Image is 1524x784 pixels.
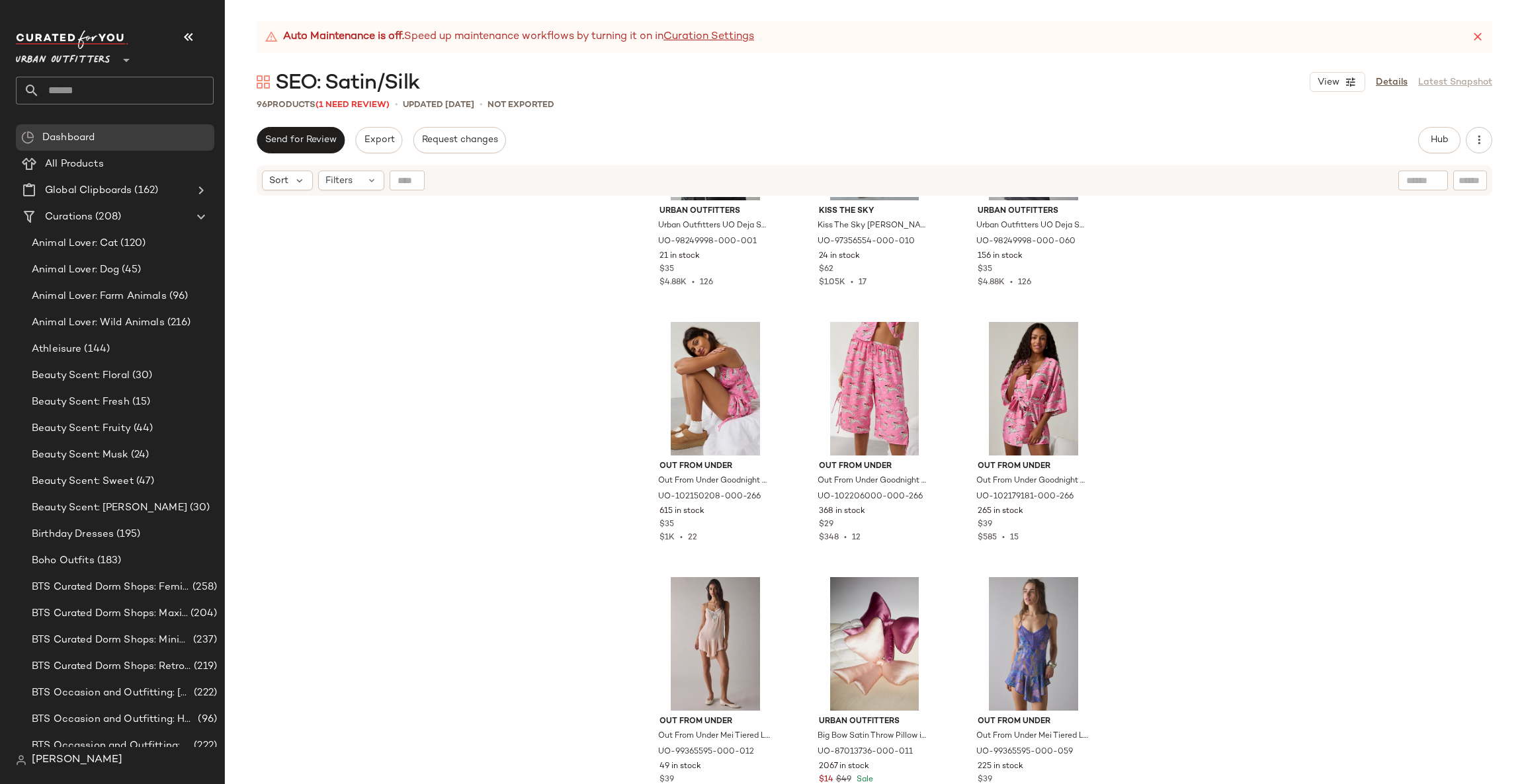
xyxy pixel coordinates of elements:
span: UO-99365595-000-059 [976,746,1073,758]
span: Out From Under [978,716,1089,728]
span: (15) [130,395,151,410]
span: • [687,278,700,287]
span: (222) [191,686,217,701]
span: • [395,98,398,112]
span: UO-99365595-000-012 [658,746,754,758]
span: Animal Lover: Wild Animals [32,315,165,331]
span: Out From Under [819,461,931,473]
span: (162) [132,183,158,198]
button: Hub [1418,127,1460,153]
span: Urban Outfitters [659,206,771,217]
img: svg%3e [257,75,270,89]
span: 21 in stock [659,251,700,262]
span: BTS Curated Dorm Shops: Maximalist [32,606,188,621]
span: $4.88K [978,278,1005,287]
span: (30) [187,500,210,516]
a: Curation Settings [663,29,754,45]
span: Animal Lover: Cat [32,236,118,251]
button: Send for Review [257,127,345,153]
span: $1.05K [819,278,845,287]
span: (144) [81,342,110,357]
span: (216) [165,315,191,331]
span: Out From Under [978,461,1089,473]
img: svg%3e [16,755,26,765]
img: svg%3e [21,131,34,144]
p: Not Exported [487,98,554,112]
span: Beauty Scent: Floral [32,368,130,383]
div: Products [257,98,390,112]
span: BTS Curated Dorm Shops: Minimalist [32,633,190,648]
span: Animal Lover: Farm Animals [32,289,167,304]
span: (30) [130,368,153,383]
span: 12 [852,533,861,542]
span: Kiss The Sky [PERSON_NAME] Lace-Trim Satin Slip Mini Dress in White, Women's at Urban Outfitters [818,220,929,232]
span: $29 [819,519,833,531]
span: (195) [114,527,140,542]
span: (45) [119,262,141,278]
button: View [1310,72,1365,92]
span: Export [363,135,394,145]
span: Beauty Scent: Musk [32,448,128,463]
span: • [480,98,482,112]
span: $348 [819,533,839,542]
span: 22 [688,533,697,542]
span: Filters [325,174,353,188]
span: 24 in stock [819,251,860,262]
strong: Auto Maintenance is off. [283,29,404,45]
span: Boho Outfits [32,553,95,568]
span: • [839,533,852,542]
img: 102179181_266_b [967,322,1100,455]
span: Request changes [421,135,498,145]
span: Global Clipboards [45,183,132,198]
span: (24) [128,448,149,463]
span: UO-102206000-000-266 [818,491,923,503]
span: Animal Lover: Dog [32,262,119,278]
span: (120) [118,236,146,251]
span: 126 [700,278,713,287]
span: • [997,533,1010,542]
a: Details [1376,75,1408,89]
span: $35 [659,519,674,531]
span: Kiss The Sky [819,206,931,217]
span: $35 [978,264,992,276]
span: UO-102150208-000-266 [658,491,761,503]
span: Beauty Scent: Sweet [32,474,134,489]
span: BTS Occasion and Outfitting: Homecoming Dresses [32,712,195,727]
span: Urban Outfitters UO Deja Satin Cowl Neck [PERSON_NAME] in Red, Women's at Urban Outfitters [976,220,1088,232]
span: (237) [190,633,217,648]
span: Out From Under Goodnight Kiss Satin Wrap Robe in Pink Combo, Women's at Urban Outfitters [976,475,1088,487]
span: 49 in stock [659,761,701,773]
span: Sort [269,174,288,188]
span: 17 [859,278,867,287]
span: Beauty Scent: Fruity [32,421,131,436]
span: 156 in stock [978,251,1023,262]
span: • [675,533,688,542]
span: Dashboard [42,130,95,145]
span: (44) [131,421,153,436]
span: Urban Outfitters [978,206,1089,217]
span: Urban Outfitters UO Deja Satin Cowl Neck [PERSON_NAME] in Black, Women's at Urban Outfitters [658,220,770,232]
span: 126 [1018,278,1031,287]
span: 265 in stock [978,506,1023,518]
span: Urban Outfitters [819,716,931,728]
span: (1 Need Review) [316,100,390,110]
img: 99365595_012_b [649,577,782,711]
img: 102150208_266_b [649,322,782,455]
span: Urban Outfitters [16,45,110,69]
span: Birthday Dresses [32,527,114,542]
span: $39 [978,519,992,531]
span: Send for Review [265,135,337,145]
span: BTS Curated Dorm Shops: Feminine [32,580,190,595]
img: 87013736_011_b [808,577,941,711]
span: BTS Curated Dorm Shops: Retro+ Boho [32,659,191,674]
span: Beauty Scent: [PERSON_NAME] [32,500,187,516]
span: $35 [659,264,674,276]
span: (204) [188,606,217,621]
span: 2067 in stock [819,761,869,773]
span: (258) [190,580,217,595]
span: 96 [257,100,267,110]
span: (222) [191,738,217,754]
span: Sale [854,775,873,784]
span: UO-98249998-000-001 [658,236,757,248]
img: 102206000_266_b [808,322,941,455]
